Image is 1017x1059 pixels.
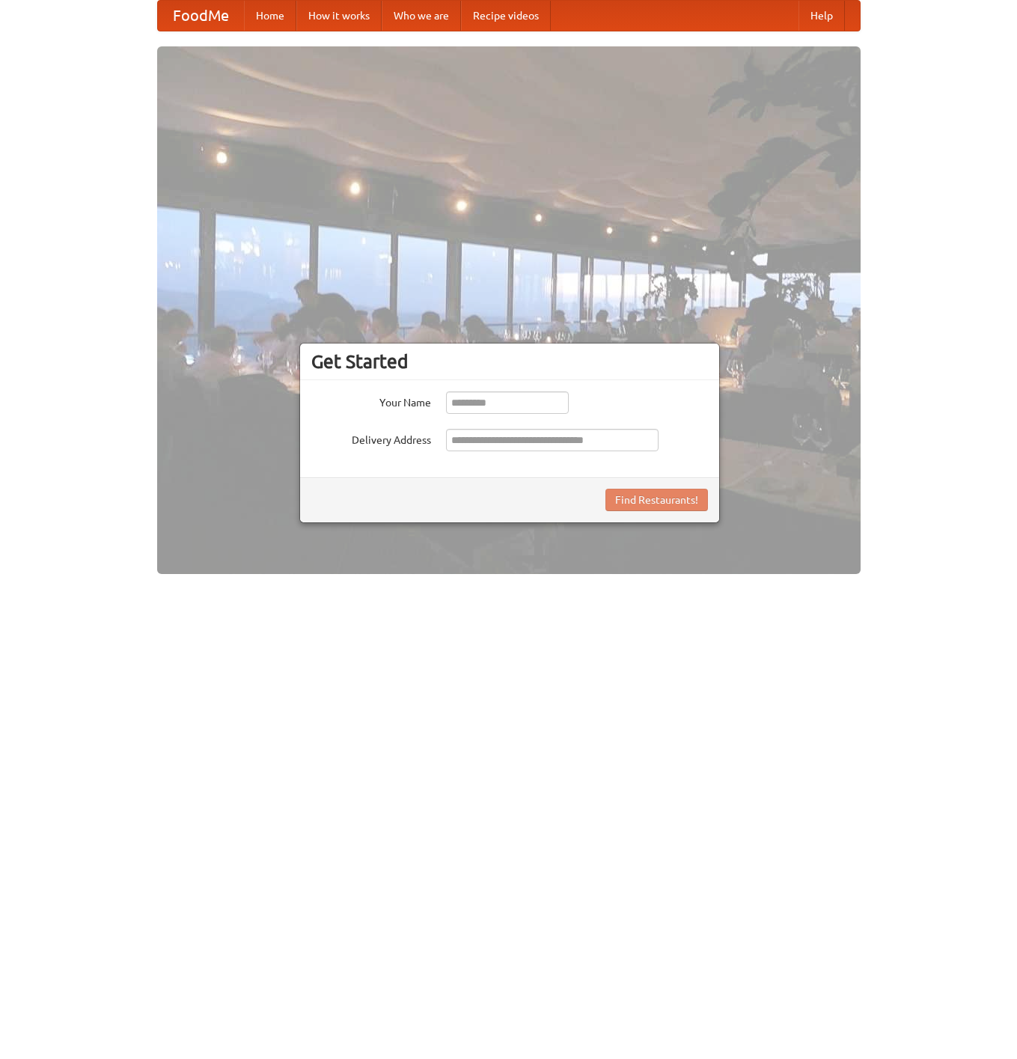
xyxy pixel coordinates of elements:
[311,350,708,373] h3: Get Started
[461,1,551,31] a: Recipe videos
[244,1,296,31] a: Home
[311,391,431,410] label: Your Name
[798,1,845,31] a: Help
[296,1,382,31] a: How it works
[158,1,244,31] a: FoodMe
[311,429,431,448] label: Delivery Address
[382,1,461,31] a: Who we are
[605,489,708,511] button: Find Restaurants!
